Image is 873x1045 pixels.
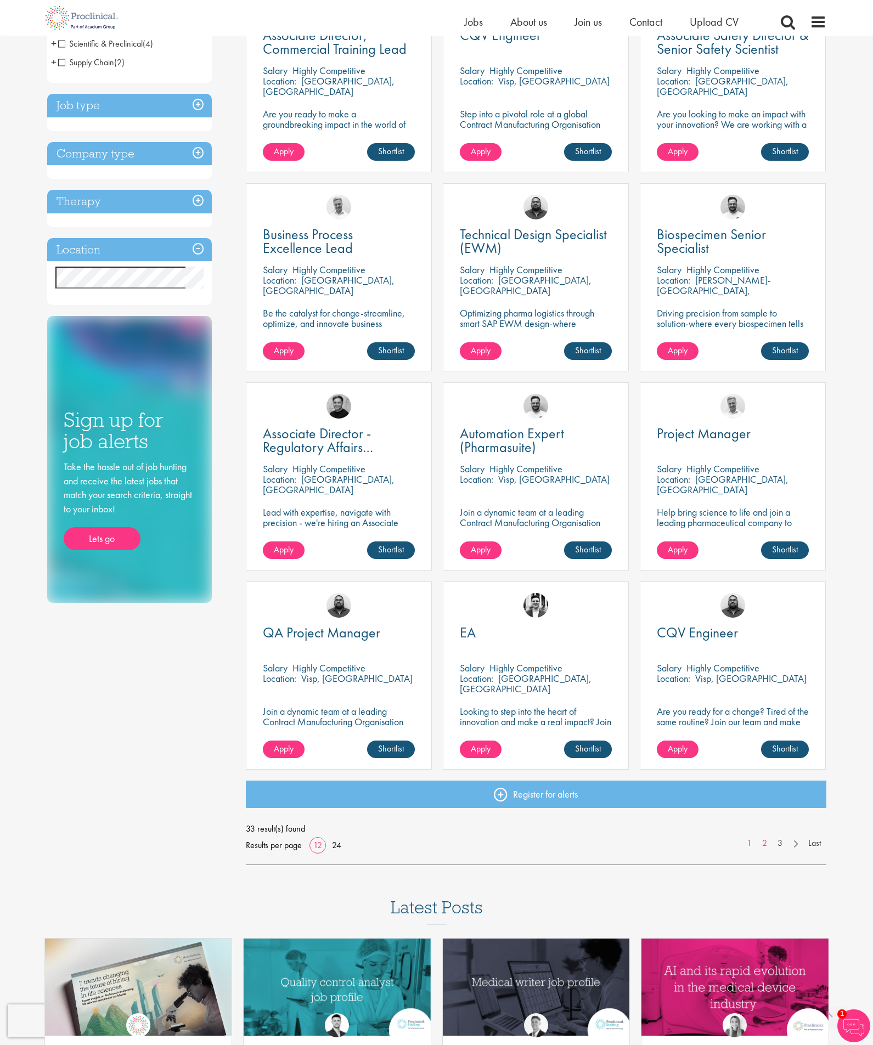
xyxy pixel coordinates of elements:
[657,473,690,485] span: Location:
[263,473,296,485] span: Location:
[292,64,365,77] p: Highly Competitive
[524,1013,548,1037] img: George Watson
[723,1013,747,1037] img: Hannah Burke
[657,462,681,475] span: Salary
[757,837,773,850] a: 2
[657,26,809,58] span: Associate Safety Director & Senior Safety Scientist
[657,64,681,77] span: Salary
[523,394,548,419] a: Emile De Beer
[686,462,759,475] p: Highly Competitive
[668,145,688,157] span: Apply
[657,143,699,161] a: Apply
[246,821,826,837] span: 33 result(s) found
[51,35,57,52] span: +
[292,462,365,475] p: Highly Competitive
[326,394,351,419] a: Peter Duvall
[263,473,395,496] p: [GEOGRAPHIC_DATA], [GEOGRAPHIC_DATA]
[720,394,745,419] img: Joshua Bye
[668,344,688,356] span: Apply
[837,1009,870,1042] img: Chatbot
[741,837,757,850] a: 1
[686,64,759,77] p: Highly Competitive
[263,29,415,56] a: Associate Director, Commercial Training Lead
[263,274,296,286] span: Location:
[657,741,699,758] a: Apply
[126,1013,150,1037] img: Proclinical Group
[657,541,699,559] a: Apply
[641,939,829,1036] a: Link to a post
[460,672,493,685] span: Location:
[498,75,610,87] p: Visp, [GEOGRAPHIC_DATA]
[263,75,395,98] p: [GEOGRAPHIC_DATA], [GEOGRAPHIC_DATA]
[657,263,681,276] span: Salary
[47,238,212,262] h3: Location
[263,26,407,58] span: Associate Director, Commercial Training Lead
[263,626,415,640] a: QA Project Manager
[657,342,699,360] a: Apply
[657,672,690,685] span: Location:
[803,837,826,850] a: Last
[301,672,413,685] p: Visp, [GEOGRAPHIC_DATA]
[629,15,662,29] a: Contact
[328,839,345,851] a: 24
[246,781,826,808] a: Register for alerts
[263,741,305,758] a: Apply
[564,741,612,758] a: Shortlist
[460,507,612,559] p: Join a dynamic team at a leading Contract Manufacturing Organisation (CMO) and contribute to grou...
[263,228,415,255] a: Business Process Excellence Lead
[47,94,212,117] h3: Job type
[761,143,809,161] a: Shortlist
[64,527,140,550] a: Lets go
[460,626,612,640] a: EA
[460,623,476,642] span: EA
[263,462,288,475] span: Salary
[460,473,493,485] span: Location:
[510,15,547,29] span: About us
[263,342,305,360] a: Apply
[460,64,485,77] span: Salary
[498,473,610,485] p: Visp, [GEOGRAPHIC_DATA]
[460,274,493,286] span: Location:
[657,75,788,98] p: [GEOGRAPHIC_DATA], [GEOGRAPHIC_DATA]
[244,939,431,1036] a: Link to a post
[460,462,485,475] span: Salary
[47,190,212,213] div: Therapy
[367,741,415,758] a: Shortlist
[274,743,294,754] span: Apply
[263,424,373,470] span: Associate Director - Regulatory Affairs Consultant
[471,743,491,754] span: Apply
[326,195,351,219] img: Joshua Bye
[460,29,612,42] a: CQV Engineer
[686,662,759,674] p: Highly Competitive
[263,143,305,161] a: Apply
[564,342,612,360] a: Shortlist
[564,541,612,559] a: Shortlist
[443,939,630,1036] img: Medical writer job profile
[292,662,365,674] p: Highly Competitive
[460,662,485,674] span: Salary
[761,741,809,758] a: Shortlist
[657,706,809,737] p: Are you ready for a change? Tired of the same routine? Join our team and make your mark in the in...
[47,142,212,166] h3: Company type
[263,75,296,87] span: Location:
[575,15,602,29] a: Join us
[58,38,143,49] span: Scientific & Preclinical
[460,143,502,161] a: Apply
[657,507,809,549] p: Help bring science to life and join a leading pharmaceutical company to play a key role in overse...
[64,460,195,550] div: Take the hassle out of job hunting and receive the latest jobs that match your search criteria, s...
[657,225,766,257] span: Biospecimen Senior Specialist
[263,507,415,559] p: Lead with expertise, navigate with precision - we're hiring an Associate Director to shape regula...
[471,344,491,356] span: Apply
[460,263,485,276] span: Salary
[58,57,125,68] span: Supply Chain
[263,427,415,454] a: Associate Director - Regulatory Affairs Consultant
[367,143,415,161] a: Shortlist
[143,38,153,49] span: (4)
[690,15,739,29] a: Upload CV
[51,54,57,70] span: +
[391,898,483,924] h3: Latest Posts
[45,939,232,1044] img: Proclinical: Life sciences hiring trends report 2025
[460,225,607,257] span: Technical Design Specialist (EWM)
[367,541,415,559] a: Shortlist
